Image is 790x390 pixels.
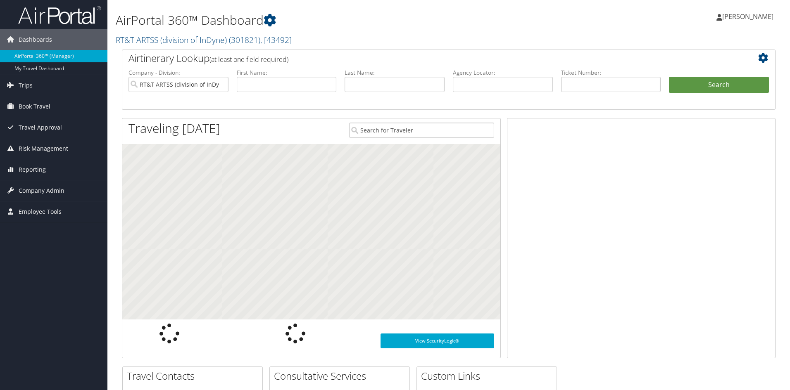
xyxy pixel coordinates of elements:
[229,34,260,45] span: ( 301821 )
[349,123,494,138] input: Search for Traveler
[237,69,337,77] label: First Name:
[561,69,661,77] label: Ticket Number:
[19,96,50,117] span: Book Travel
[116,12,560,29] h1: AirPortal 360™ Dashboard
[19,75,33,96] span: Trips
[19,138,68,159] span: Risk Management
[722,12,773,21] span: [PERSON_NAME]
[453,69,553,77] label: Agency Locator:
[128,120,220,137] h1: Traveling [DATE]
[116,34,292,45] a: RT&T ARTSS (division of InDyne)
[19,201,62,222] span: Employee Tools
[669,77,769,93] button: Search
[19,117,62,138] span: Travel Approval
[19,180,64,201] span: Company Admin
[18,5,101,25] img: airportal-logo.png
[345,69,445,77] label: Last Name:
[128,69,228,77] label: Company - Division:
[716,4,782,29] a: [PERSON_NAME]
[19,29,52,50] span: Dashboards
[260,34,292,45] span: , [ 43492 ]
[421,369,557,383] h2: Custom Links
[381,333,494,348] a: View SecurityLogic®
[19,159,46,180] span: Reporting
[209,55,288,64] span: (at least one field required)
[274,369,409,383] h2: Consultative Services
[128,51,714,65] h2: Airtinerary Lookup
[127,369,262,383] h2: Travel Contacts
